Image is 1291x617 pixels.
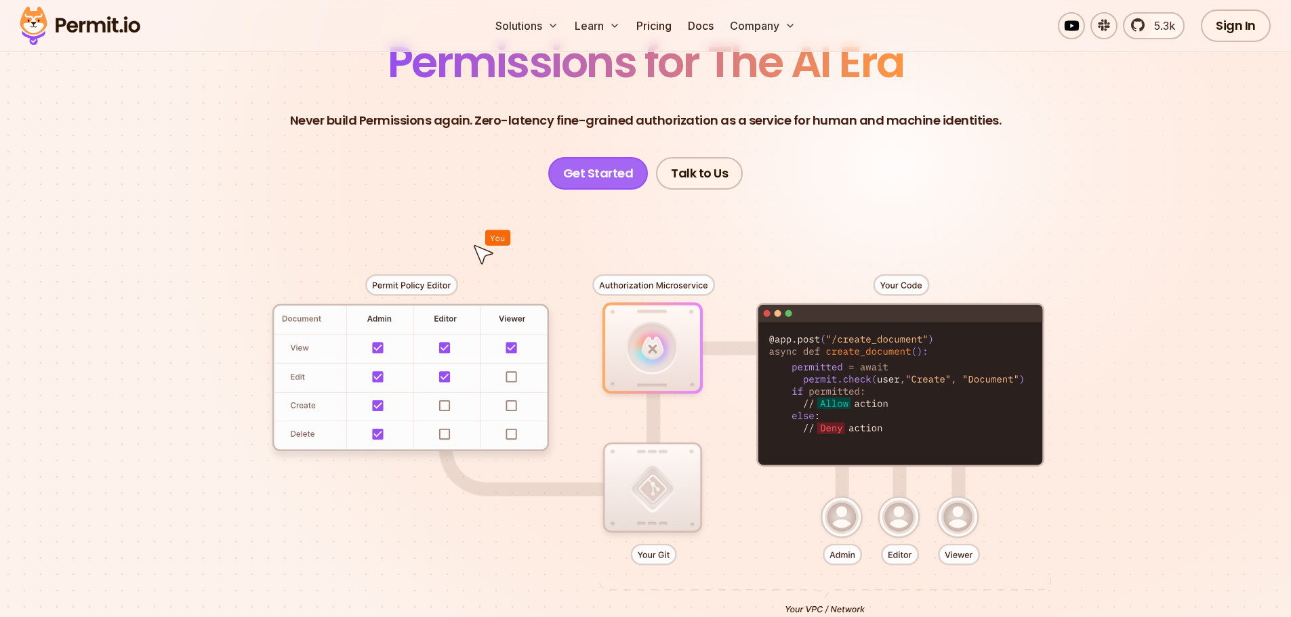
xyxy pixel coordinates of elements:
a: Docs [682,12,719,39]
p: Never build Permissions again. Zero-latency fine-grained authorization as a service for human and... [290,111,1002,130]
a: Talk to Us [656,157,743,190]
span: 5.3k [1146,18,1175,34]
span: Permissions for The AI Era [388,32,904,92]
button: Solutions [490,12,564,39]
img: Permit logo [14,3,146,49]
a: Sign In [1201,9,1271,42]
a: 5.3k [1123,12,1185,39]
a: Get Started [548,157,649,190]
button: Learn [569,12,626,39]
a: Pricing [631,12,677,39]
button: Company [724,12,801,39]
